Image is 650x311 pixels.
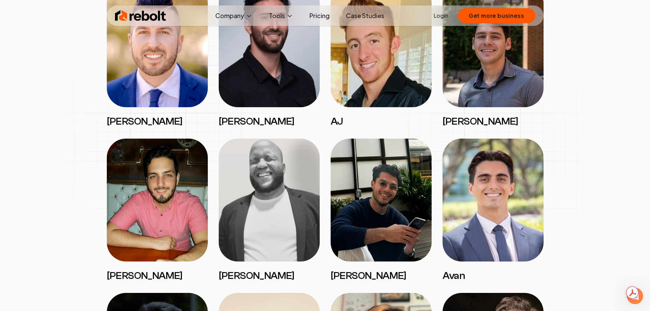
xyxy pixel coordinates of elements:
[107,115,208,128] h3: [PERSON_NAME]
[341,9,390,23] a: Case Studies
[443,139,544,261] img: Avan
[443,270,544,282] h3: Avan
[210,9,258,23] button: Company
[219,270,320,282] h3: [PERSON_NAME]
[107,139,208,261] img: Santiago
[331,115,432,128] h3: AJ
[115,9,166,23] img: Rebolt Logo
[304,9,335,23] a: Pricing
[434,12,448,20] a: Login
[219,139,320,261] img: Denis
[263,9,299,23] button: Tools
[443,115,544,128] h3: [PERSON_NAME]
[458,8,535,23] button: Get more business
[331,270,432,282] h3: [PERSON_NAME]
[107,270,208,282] h3: [PERSON_NAME]
[331,139,432,261] img: Omar
[219,115,320,128] h3: [PERSON_NAME]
